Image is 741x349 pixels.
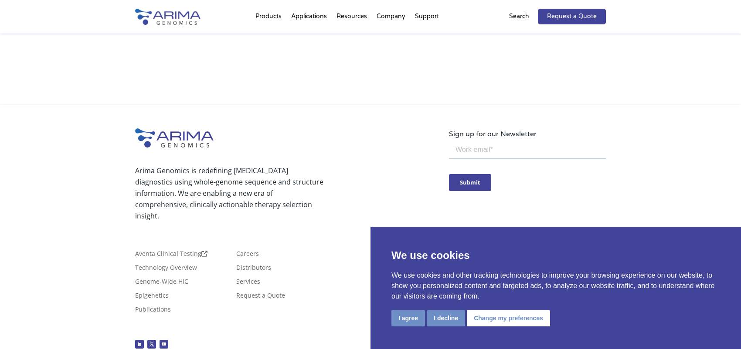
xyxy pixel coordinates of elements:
[391,310,425,326] button: I agree
[391,270,720,302] p: We use cookies and other tracking technologies to improve your browsing experience on our website...
[467,310,550,326] button: Change my preferences
[135,265,197,274] a: Technology Overview
[236,265,271,274] a: Distributors
[236,279,260,288] a: Services
[135,9,201,25] img: Arima-Genomics-logo
[236,251,259,260] a: Careers
[236,292,285,302] a: Request a Quote
[135,292,169,302] a: Epigenetics
[391,248,720,263] p: We use cookies
[147,340,156,349] a: Follow on X
[449,140,606,197] iframe: Form 0
[160,340,168,349] a: Follow on Youtube
[135,128,214,148] img: Arima-Genomics-logo
[509,11,529,22] p: Search
[135,279,188,288] a: Genome-Wide HiC
[427,310,465,326] button: I decline
[135,340,144,349] a: Follow on LinkedIn
[135,306,171,316] a: Publications
[135,165,323,221] p: Arima Genomics is redefining [MEDICAL_DATA] diagnostics using whole-genome sequence and structure...
[449,128,606,140] p: Sign up for our Newsletter
[538,9,606,24] a: Request a Quote
[135,251,207,260] a: Aventa Clinical Testing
